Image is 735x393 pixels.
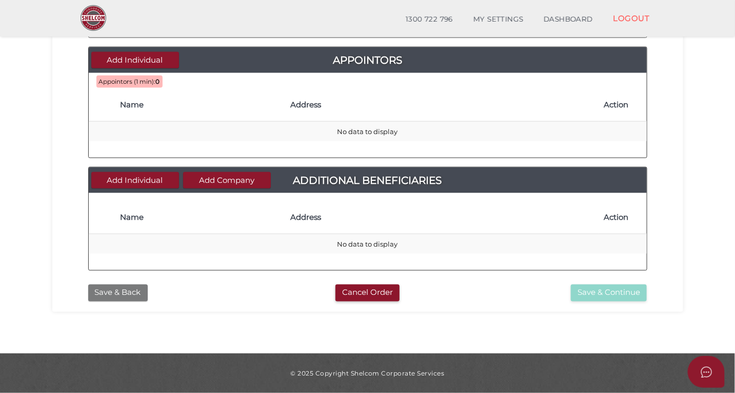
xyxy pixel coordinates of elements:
td: No data to display [89,121,647,141]
h4: Action [604,101,641,109]
button: Save & Back [88,285,148,302]
td: No data to display [89,234,647,254]
a: MY SETTINGS [463,9,534,30]
button: Add Company [183,172,271,189]
button: Save & Continue [571,285,647,302]
span: Appointors (1 min): [99,78,156,85]
a: LOGOUT [603,8,660,29]
button: Add Individual [91,172,179,189]
b: 0 [156,78,160,85]
h4: Address [290,213,593,222]
h4: Name [120,213,280,222]
a: 1300 722 796 [395,9,463,30]
button: Open asap [688,356,725,388]
a: Additional Beneficiaries [89,172,647,189]
h4: Address [290,101,593,109]
button: Cancel Order [335,285,400,302]
a: DASHBOARD [533,9,603,30]
div: © 2025 Copyright Shelcom Corporate Services [60,369,676,378]
button: Add Individual [91,52,179,69]
h4: Action [604,213,641,222]
h4: Name [120,101,280,109]
a: Appointors [89,52,647,68]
